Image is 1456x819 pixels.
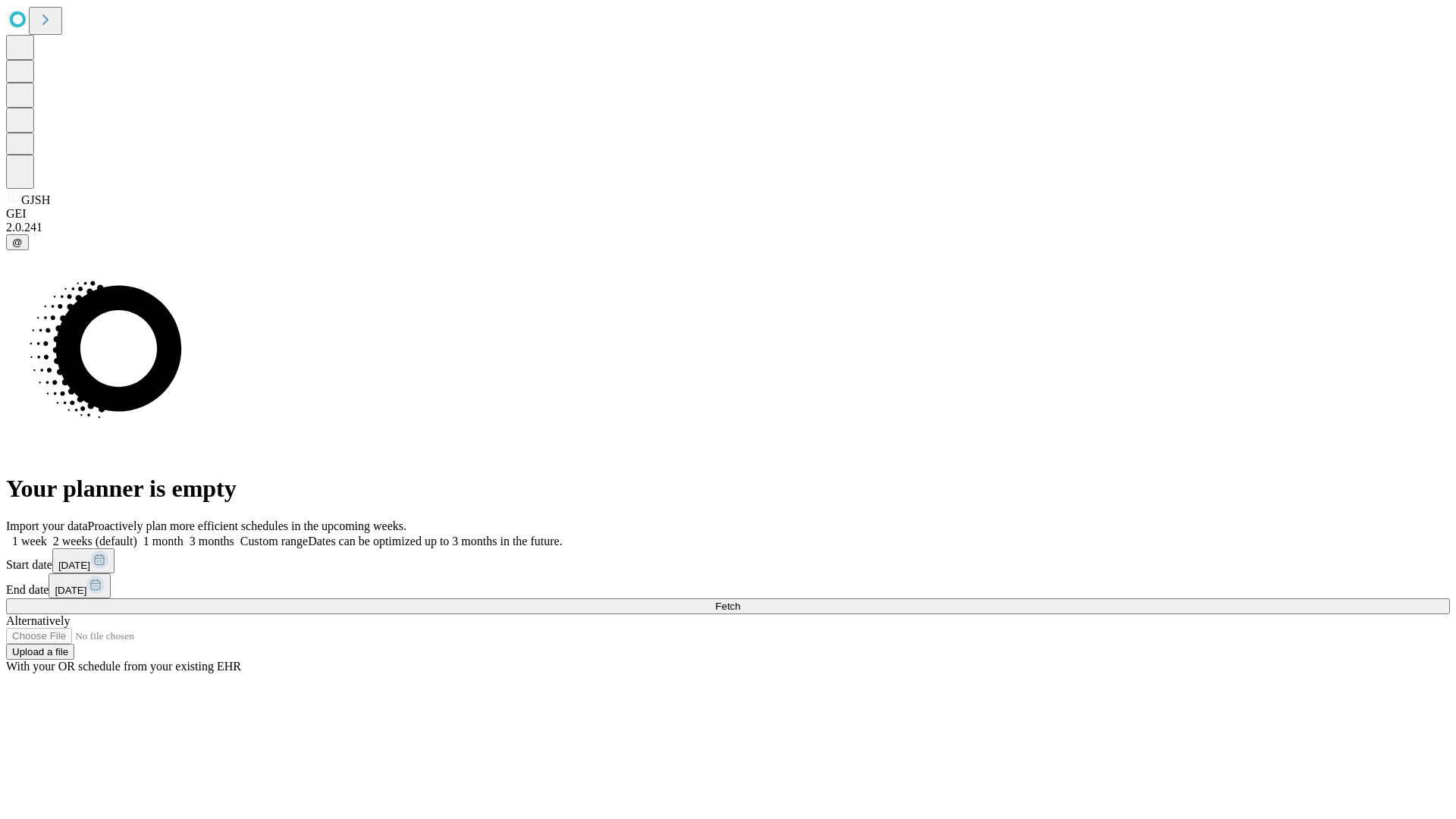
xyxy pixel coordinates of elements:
h1: Your planner is empty [6,475,1450,503]
span: With your OR schedule from your existing EHR [6,660,241,673]
span: Import your data [6,519,88,532]
button: Fetch [6,598,1450,614]
span: Custom range [240,535,308,548]
button: [DATE] [49,573,111,598]
div: GEI [6,207,1450,221]
div: 2.0.241 [6,221,1450,234]
button: [DATE] [52,548,115,573]
span: 3 months [190,535,234,548]
span: 2 weeks (default) [53,535,137,548]
div: Start date [6,548,1450,573]
span: [DATE] [58,560,90,571]
button: Upload a file [6,644,74,660]
span: Proactively plan more efficient schedules in the upcoming weeks. [88,519,406,532]
span: [DATE] [55,585,86,596]
span: Alternatively [6,614,70,627]
span: 1 week [12,535,47,548]
span: Fetch [715,601,740,612]
span: @ [12,237,23,248]
span: 1 month [143,535,184,548]
span: GJSH [21,193,50,206]
div: End date [6,573,1450,598]
button: @ [6,234,29,250]
span: Dates can be optimized up to 3 months in the future. [308,535,562,548]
